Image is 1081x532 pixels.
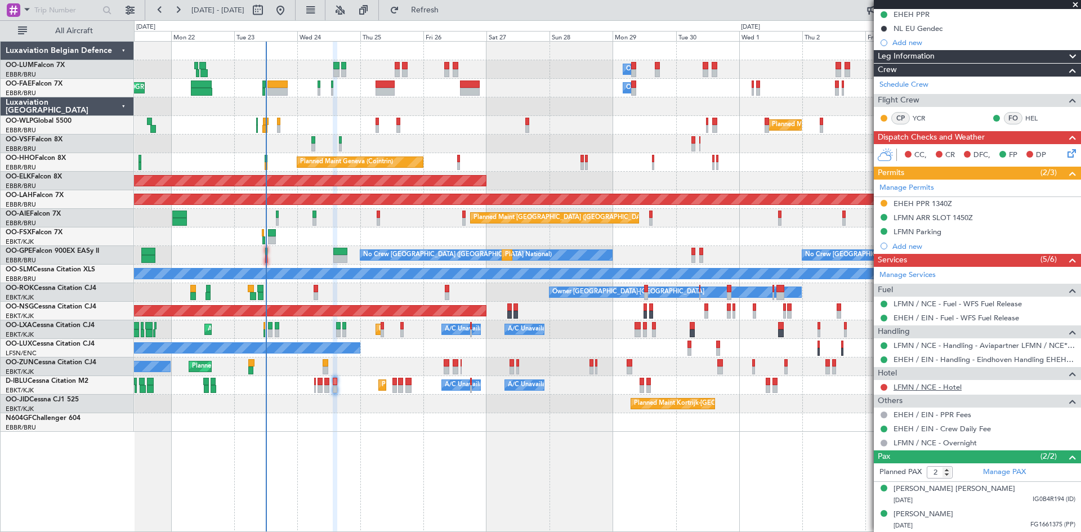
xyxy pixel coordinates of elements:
[6,386,34,395] a: EBKT/KJK
[6,70,36,79] a: EBBR/BRU
[208,321,330,338] div: AOG Maint Kortrijk-[GEOGRAPHIC_DATA]
[6,192,33,199] span: OO-LAH
[878,450,890,463] span: Pax
[894,313,1019,323] a: EHEH / EIN - Fuel - WFS Fuel Release
[508,377,687,394] div: A/C Unavailable [GEOGRAPHIC_DATA]-[GEOGRAPHIC_DATA]
[878,94,919,107] span: Flight Crew
[6,341,32,347] span: OO-LUX
[1040,167,1057,178] span: (2/3)
[6,396,29,403] span: OO-JID
[379,321,510,338] div: Planned Maint Kortrijk-[GEOGRAPHIC_DATA]
[6,415,32,422] span: N604GF
[878,64,897,77] span: Crew
[1025,113,1051,123] a: HEL
[6,312,34,320] a: EBKT/KJK
[6,405,34,413] a: EBKT/KJK
[300,154,393,171] div: Planned Maint Geneva (Cointrin)
[1033,495,1075,504] span: IG0B4R194 (ID)
[1009,150,1017,161] span: FP
[171,31,234,41] div: Mon 22
[12,22,122,40] button: All Aircraft
[613,31,676,41] div: Mon 29
[914,150,927,161] span: CC,
[6,211,30,217] span: OO-AIE
[6,173,62,180] a: OO-ELKFalcon 8X
[894,438,977,448] a: LFMN / NCE - Overnight
[6,211,61,217] a: OO-AIEFalcon 7X
[1040,450,1057,462] span: (2/2)
[894,199,952,208] div: EHEH PPR 1340Z
[6,266,95,273] a: OO-SLMCessna Citation XLS
[879,79,928,91] a: Schedule Crew
[894,521,913,530] span: [DATE]
[6,285,96,292] a: OO-ROKCessna Citation CJ4
[34,2,99,19] input: Trip Number
[739,31,802,41] div: Wed 1
[6,266,33,273] span: OO-SLM
[6,275,36,283] a: EBBR/BRU
[894,213,973,222] div: LFMN ARR SLOT 1450Z
[878,167,904,180] span: Permits
[360,31,423,41] div: Thu 25
[6,359,34,366] span: OO-ZUN
[6,163,36,172] a: EBBR/BRU
[772,117,853,133] div: Planned Maint Milan (Linate)
[234,31,297,41] div: Tue 23
[445,377,654,394] div: A/C Unavailable [GEOGRAPHIC_DATA] ([GEOGRAPHIC_DATA] National)
[486,31,550,41] div: Sat 27
[802,31,865,41] div: Thu 2
[894,341,1075,350] a: LFMN / NCE - Handling - Aviapartner LFMN / NCE*****MY HANDLING****
[892,38,1075,47] div: Add new
[676,31,739,41] div: Tue 30
[6,155,35,162] span: OO-HHO
[6,330,34,339] a: EBKT/KJK
[445,321,654,338] div: A/C Unavailable [GEOGRAPHIC_DATA] ([GEOGRAPHIC_DATA] National)
[108,31,171,41] div: Sun 21
[6,136,32,143] span: OO-VSF
[894,496,913,504] span: [DATE]
[894,10,930,19] div: EHEH PPR
[6,293,34,302] a: EBKT/KJK
[878,50,935,63] span: Leg Information
[550,31,613,41] div: Sun 28
[1004,112,1022,124] div: FO
[6,396,79,403] a: OO-JIDCessna CJ1 525
[894,509,953,520] div: [PERSON_NAME]
[6,229,32,236] span: OO-FSX
[423,31,486,41] div: Fri 26
[6,118,33,124] span: OO-WLP
[6,285,34,292] span: OO-ROK
[6,368,34,376] a: EBKT/KJK
[401,6,449,14] span: Refresh
[6,81,62,87] a: OO-FAEFalcon 7X
[6,219,36,227] a: EBBR/BRU
[913,113,938,123] a: YCR
[6,248,99,254] a: OO-GPEFalcon 900EX EASy II
[878,325,910,338] span: Handling
[945,150,955,161] span: CR
[1040,253,1057,265] span: (5/6)
[6,145,36,153] a: EBBR/BRU
[6,378,88,385] a: D-IBLUCessna Citation M2
[879,467,922,478] label: Planned PAX
[634,395,765,412] div: Planned Maint Kortrijk-[GEOGRAPHIC_DATA]
[878,254,907,267] span: Services
[891,112,910,124] div: CP
[894,382,962,392] a: LFMN / NCE - Hotel
[878,284,893,297] span: Fuel
[983,467,1026,478] a: Manage PAX
[6,256,36,265] a: EBBR/BRU
[6,182,36,190] a: EBBR/BRU
[552,284,704,301] div: Owner [GEOGRAPHIC_DATA]-[GEOGRAPHIC_DATA]
[6,200,36,209] a: EBBR/BRU
[741,23,760,32] div: [DATE]
[894,299,1022,309] a: LFMN / NCE - Fuel - WFS Fuel Release
[6,341,95,347] a: OO-LUXCessna Citation CJ4
[626,79,703,96] div: Owner Melsbroek Air Base
[879,270,936,281] a: Manage Services
[6,173,31,180] span: OO-ELK
[29,27,119,35] span: All Aircraft
[6,81,32,87] span: OO-FAE
[6,415,81,422] a: N604GFChallenger 604
[6,423,36,432] a: EBBR/BRU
